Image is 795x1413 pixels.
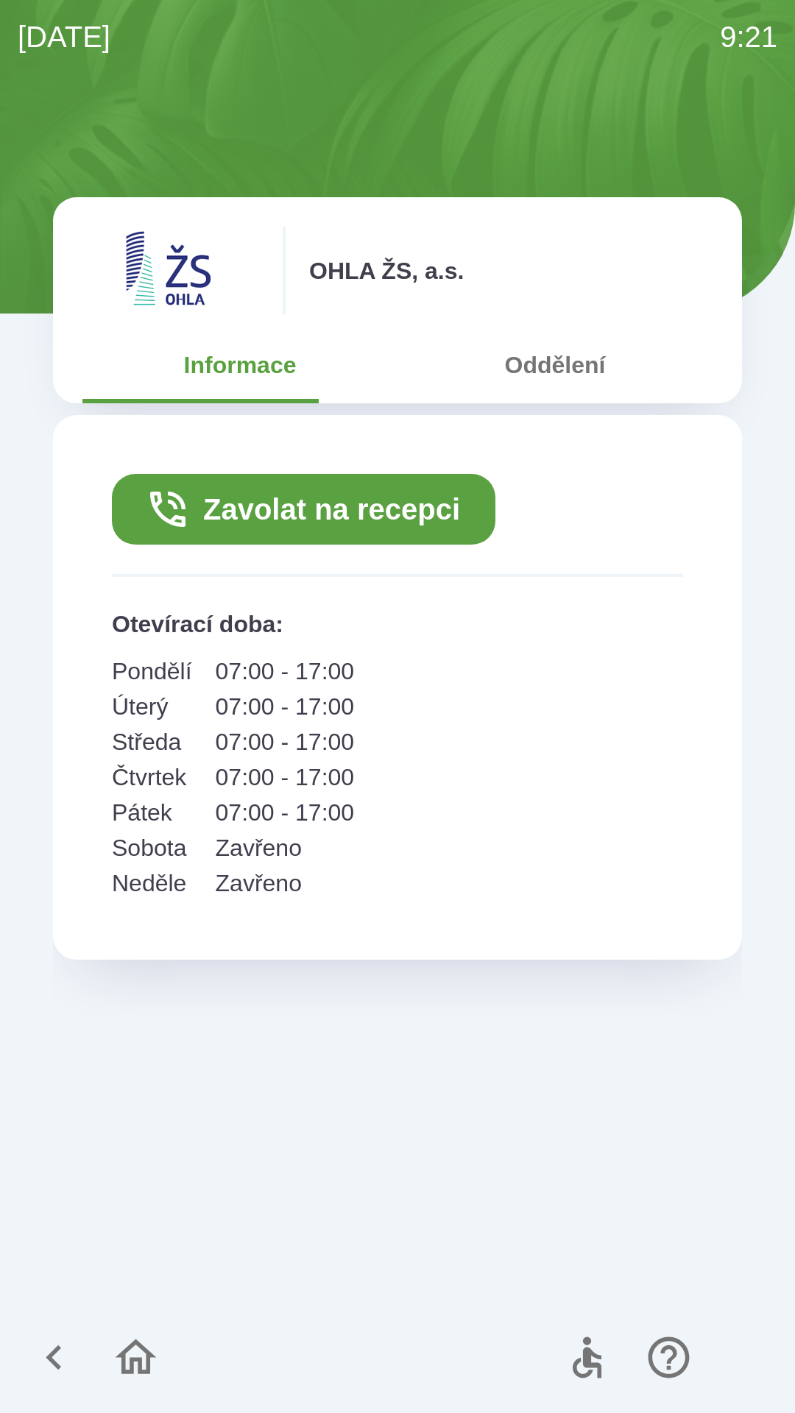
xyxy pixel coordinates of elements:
p: Pondělí [112,654,192,689]
p: [DATE] [18,15,110,59]
img: cs flag [726,1338,766,1378]
img: Logo [53,103,742,174]
p: 9:21 [720,15,777,59]
p: 07:00 - 17:00 [216,654,355,689]
p: OHLA ŽS, a.s. [309,253,464,288]
img: 95230cbc-907d-4dce-b6ee-20bf32430970.png [82,227,259,315]
p: Zavřeno [216,865,355,901]
p: 07:00 - 17:00 [216,795,355,830]
p: 07:00 - 17:00 [216,759,355,795]
p: Neděle [112,865,192,901]
p: Úterý [112,689,192,724]
p: Pátek [112,795,192,830]
p: Sobota [112,830,192,865]
button: Informace [82,339,397,392]
p: Zavřeno [216,830,355,865]
button: Oddělení [397,339,713,392]
button: Zavolat na recepci [112,474,495,545]
p: Středa [112,724,192,759]
p: 07:00 - 17:00 [216,724,355,759]
p: 07:00 - 17:00 [216,689,355,724]
p: Otevírací doba : [112,606,683,642]
p: Čtvrtek [112,759,192,795]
